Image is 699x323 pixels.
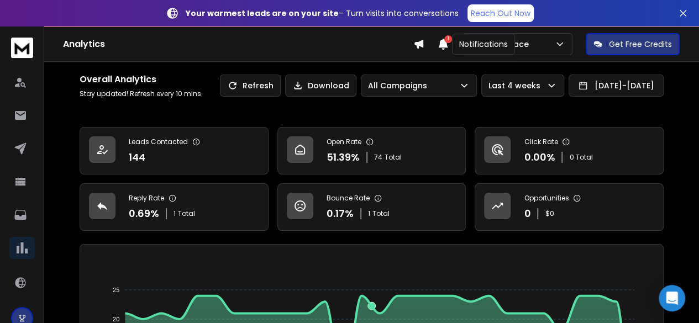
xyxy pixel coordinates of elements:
[488,80,545,91] p: Last 4 weeks
[586,33,680,55] button: Get Free Credits
[368,209,370,218] span: 1
[524,150,555,165] p: 0.00 %
[63,38,413,51] h1: Analytics
[372,209,390,218] span: Total
[80,73,203,86] h1: Overall Analytics
[444,35,452,43] span: 1
[327,137,361,146] p: Open Rate
[220,75,281,97] button: Refresh
[475,183,664,231] a: Opportunities0$0
[11,38,33,58] img: logo
[129,194,164,203] p: Reply Rate
[524,137,558,146] p: Click Rate
[277,127,466,174] a: Open Rate51.39%74Total
[113,316,119,322] tspan: 20
[243,80,274,91] p: Refresh
[545,209,554,218] p: $ 0
[569,153,592,162] p: 0 Total
[609,39,672,50] p: Get Free Credits
[327,194,370,203] p: Bounce Rate
[129,150,145,165] p: 144
[524,194,569,203] p: Opportunities
[80,89,203,98] p: Stay updated! Refresh every 10 mins.
[186,8,339,19] strong: Your warmest leads are on your site
[285,75,356,97] button: Download
[80,183,269,231] a: Reply Rate0.69%1Total
[277,183,466,231] a: Bounce Rate0.17%1Total
[80,127,269,174] a: Leads Contacted144
[524,206,530,221] p: 0
[385,153,402,162] span: Total
[659,285,685,311] div: Open Intercom Messenger
[174,209,176,218] span: 1
[471,8,530,19] p: Reach Out Now
[186,8,459,19] p: – Turn visits into conversations
[113,287,119,293] tspan: 25
[452,34,515,55] div: Notifications
[178,209,195,218] span: Total
[569,75,664,97] button: [DATE]-[DATE]
[327,206,354,221] p: 0.17 %
[327,150,360,165] p: 51.39 %
[374,153,382,162] span: 74
[129,206,159,221] p: 0.69 %
[467,4,534,22] a: Reach Out Now
[308,80,349,91] p: Download
[368,80,432,91] p: All Campaigns
[475,127,664,174] a: Click Rate0.00%0 Total
[129,137,188,146] p: Leads Contacted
